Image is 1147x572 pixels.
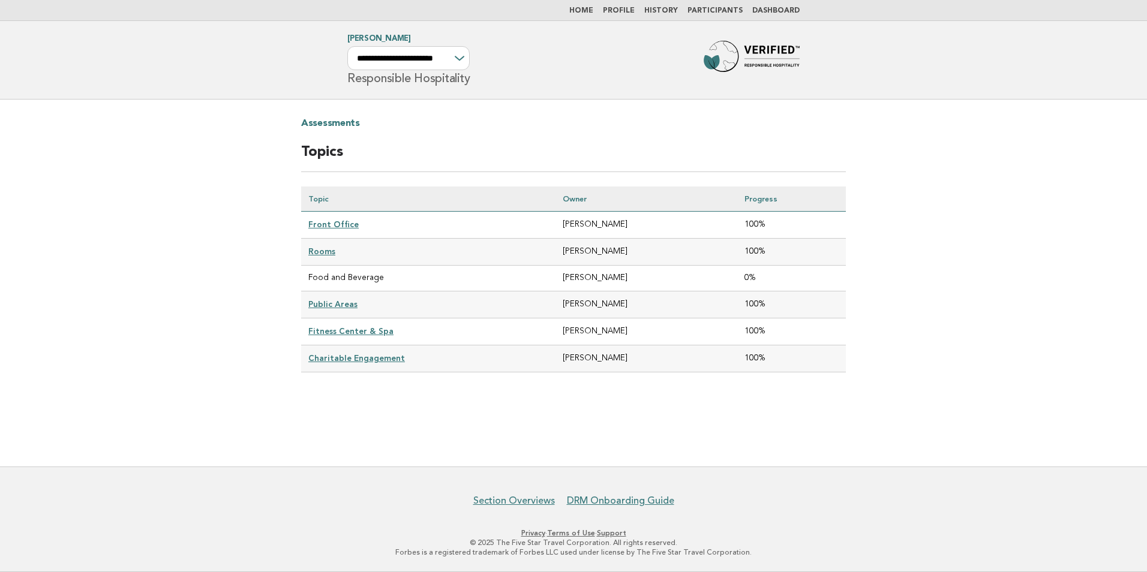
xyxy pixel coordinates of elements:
[206,538,941,547] p: © 2025 The Five Star Travel Corporation. All rights reserved.
[737,345,846,372] td: 100%
[597,529,626,537] a: Support
[567,495,674,507] a: DRM Onboarding Guide
[737,265,846,291] td: 0%
[308,299,358,309] a: Public Areas
[737,238,846,265] td: 100%
[301,114,360,133] a: Assessments
[308,219,359,229] a: Front Office
[556,291,737,318] td: [PERSON_NAME]
[347,35,411,43] a: [PERSON_NAME]
[569,7,593,14] a: Home
[737,211,846,238] td: 100%
[301,186,556,212] th: Topic
[308,353,405,363] a: Charitable Engagement
[556,345,737,372] td: [PERSON_NAME]
[301,143,846,172] h2: Topics
[308,246,335,256] a: Rooms
[556,265,737,291] td: [PERSON_NAME]
[308,326,394,336] a: Fitness Center & Spa
[206,547,941,557] p: Forbes is a registered trademark of Forbes LLC used under license by The Five Star Travel Corpora...
[556,318,737,345] td: [PERSON_NAME]
[473,495,555,507] a: Section Overviews
[704,41,800,79] img: Forbes Travel Guide
[737,186,846,212] th: Progress
[687,7,743,14] a: Participants
[556,186,737,212] th: Owner
[521,529,545,537] a: Privacy
[556,211,737,238] td: [PERSON_NAME]
[644,7,678,14] a: History
[737,291,846,318] td: 100%
[752,7,800,14] a: Dashboard
[206,528,941,538] p: · ·
[301,265,556,291] td: Food and Beverage
[547,529,595,537] a: Terms of Use
[737,318,846,345] td: 100%
[603,7,635,14] a: Profile
[556,238,737,265] td: [PERSON_NAME]
[347,35,470,85] h1: Responsible Hospitality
